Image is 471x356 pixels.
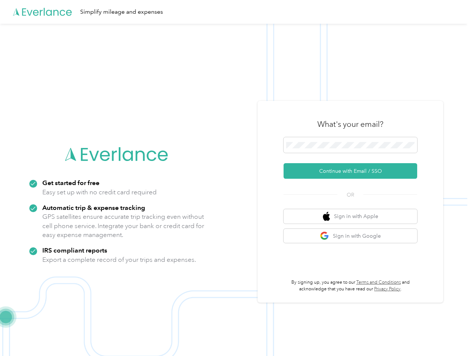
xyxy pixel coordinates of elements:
a: Terms and Conditions [356,280,401,285]
div: Simplify mileage and expenses [80,7,163,17]
strong: IRS compliant reports [42,246,107,254]
p: By signing up, you agree to our and acknowledge that you have read our . [284,279,417,292]
p: Easy set up with no credit card required [42,188,157,197]
strong: Automatic trip & expense tracking [42,204,145,211]
p: Export a complete record of your trips and expenses. [42,255,196,264]
strong: Get started for free [42,179,99,187]
h3: What's your email? [317,119,383,129]
span: OR [337,191,363,199]
button: Continue with Email / SSO [284,163,417,179]
p: GPS satellites ensure accurate trip tracking even without cell phone service. Integrate your bank... [42,212,205,240]
a: Privacy Policy [374,286,400,292]
button: apple logoSign in with Apple [284,209,417,224]
img: apple logo [323,212,330,221]
button: google logoSign in with Google [284,229,417,243]
img: google logo [320,231,329,241]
